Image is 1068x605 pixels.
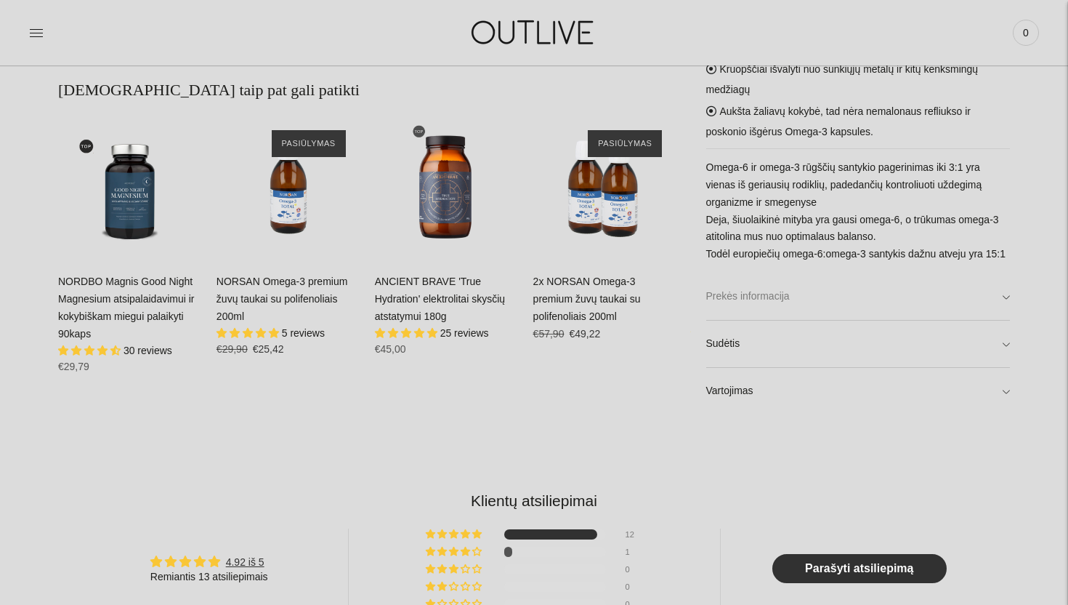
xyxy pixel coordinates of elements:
a: NORSAN Omega-3 premium žuvų taukai su polifenoliais 200ml [217,276,348,322]
a: Prekės informacija [706,273,1011,320]
a: Enable Validation [6,81,89,94]
a: ANCIENT BRAVE 'True Hydration' elektrolitai skysčių atstatymui 180g [375,116,519,260]
span: €29,79 [58,361,89,372]
a: 4.92 iš 5 [226,556,264,568]
div: Average rating is 4.92 stars [150,553,268,570]
span: 0 [1016,23,1036,43]
a: ANCIENT BRAVE 'True Hydration' elektrolitai skysčių atstatymui 180g [375,276,505,322]
a: Vartojimas [706,368,1011,414]
span: €25,42 [253,343,284,355]
span: €45,00 [375,343,406,355]
div: 12 [626,529,643,540]
p: Omega-6 ir omega-3 rūgščių santykio pagerinimas iki 3:1 yra vienas iš geriausių rodiklių, padedan... [706,159,1011,263]
a: 0 [1013,17,1039,49]
div: Remiantis 13 atsiliepimais [150,570,268,585]
img: OUTLIVE [443,7,625,57]
span: 25 reviews [440,327,489,339]
s: €57,90 [533,328,565,340]
span: 4.88 stars [375,327,440,339]
a: 2x NORSAN Omega-3 premium žuvų taukai su polifenoliais 200ml [533,116,677,260]
div: 1 [626,547,643,557]
p: Analytics Inspector 1.7.0 [6,6,212,19]
abbr: Enabling validation will send analytics events to the Bazaarvoice validation service. If an event... [6,81,89,94]
span: €49,22 [569,328,600,340]
div: 92% (12) reviews with 5 star rating [426,529,484,540]
h5: Bazaarvoice Analytics content is not detected on this page. [6,35,212,58]
span: 30 reviews [124,345,172,356]
h2: Klientų atsiliepimai [70,490,998,511]
s: €29,90 [217,343,248,355]
a: Parašyti atsiliepimą [772,554,947,583]
span: 5 reviews [282,327,325,339]
div: 8% (1) reviews with 4 star rating [426,547,484,557]
span: 5.00 stars [217,327,282,339]
a: NORDBO Magnis Good Night Magnesium atsipalaidavimui ir kokybiškam miegui palaikyti 90kaps [58,116,202,260]
h2: [DEMOGRAPHIC_DATA] taip pat gali patikti [58,79,676,101]
a: Sudėtis [706,321,1011,367]
span: 4.70 stars [58,345,124,356]
a: NORSAN Omega-3 premium žuvų taukai su polifenoliais 200ml [217,116,360,260]
a: 2x NORSAN Omega-3 premium žuvų taukai su polifenoliais 200ml [533,276,641,322]
a: NORDBO Magnis Good Night Magnesium atsipalaidavimui ir kokybiškam miegui palaikyti 90kaps [58,276,195,340]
